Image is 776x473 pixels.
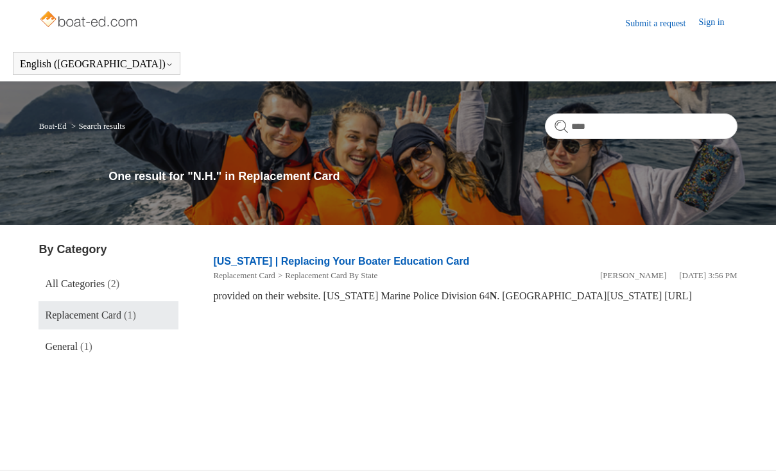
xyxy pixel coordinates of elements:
img: Boat-Ed Help Center home page [39,8,141,33]
input: Search [545,113,737,139]
div: provided on their website. [US_STATE] Marine Police Division 64 . [GEOGRAPHIC_DATA][US_STATE] [URL] [213,288,737,304]
a: All Categories (2) [39,270,178,298]
span: (1) [124,310,136,320]
a: General (1) [39,333,178,361]
li: [PERSON_NAME] [600,269,666,282]
span: Replacement Card [45,310,121,320]
a: Replacement Card [213,270,275,280]
span: (2) [107,278,119,289]
em: N [490,290,497,301]
span: (1) [80,341,92,352]
a: Sign in [698,15,737,31]
a: Replacement Card By State [285,270,377,280]
a: Replacement Card (1) [39,301,178,329]
span: General [45,341,78,352]
time: 05/21/2024, 15:56 [679,270,737,280]
li: Replacement Card [213,269,275,282]
li: Boat-Ed [39,121,69,131]
a: [US_STATE] | Replacing Your Boater Education Card [213,256,469,267]
a: Submit a request [625,17,698,30]
a: Boat-Ed [39,121,66,131]
li: Search results [69,121,125,131]
h1: One result for "N.H." in Replacement Card [108,168,737,185]
button: English ([GEOGRAPHIC_DATA]) [20,58,173,70]
li: Replacement Card By State [275,269,377,282]
span: All Categories [45,278,105,289]
h3: By Category [39,241,178,258]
